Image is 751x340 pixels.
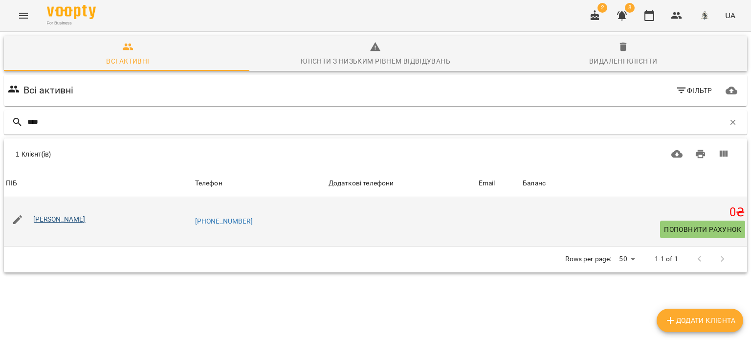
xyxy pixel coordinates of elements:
div: Видалені клієнти [589,55,657,67]
div: Всі активні [106,55,149,67]
div: Email [479,178,495,189]
button: Додати клієнта [657,309,743,332]
span: ПІБ [6,178,191,189]
span: Телефон [195,178,325,189]
div: Sort [6,178,17,189]
div: Додаткові телефони [329,178,394,189]
div: Клієнти з низьким рівнем відвідувань [301,55,450,67]
span: Додати клієнта [664,315,735,326]
div: Sort [523,178,546,189]
a: [PERSON_NAME] [33,215,86,223]
span: Додаткові телефони [329,178,475,189]
div: 50 [615,252,639,266]
img: 8c829e5ebed639b137191ac75f1a07db.png [698,9,711,23]
span: 8 [625,3,635,13]
div: Table Toolbar [4,138,747,170]
p: Rows per page: [565,254,611,264]
span: Email [479,178,519,189]
h6: Всі активні [23,83,74,98]
div: Sort [479,178,495,189]
span: UA [725,10,735,21]
span: For Business [47,20,96,26]
div: Sort [329,178,394,189]
a: [PHONE_NUMBER] [195,217,253,225]
div: Телефон [195,178,222,189]
div: Sort [195,178,222,189]
button: Вигляд колонок [712,142,735,166]
button: Фільтр [672,82,716,99]
button: Друк [689,142,712,166]
p: 1-1 of 1 [655,254,678,264]
button: Menu [12,4,35,27]
span: Фільтр [676,85,712,96]
span: Поповнити рахунок [664,224,741,235]
span: Баланс [523,178,745,189]
h5: 0 ₴ [523,205,745,220]
button: Завантажити CSV [665,142,689,166]
span: 2 [597,3,607,13]
button: UA [721,6,739,24]
button: Поповнити рахунок [660,221,745,238]
div: ПІБ [6,178,17,189]
div: 1 Клієнт(ів) [16,149,358,159]
img: Voopty Logo [47,5,96,19]
div: Баланс [523,178,546,189]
